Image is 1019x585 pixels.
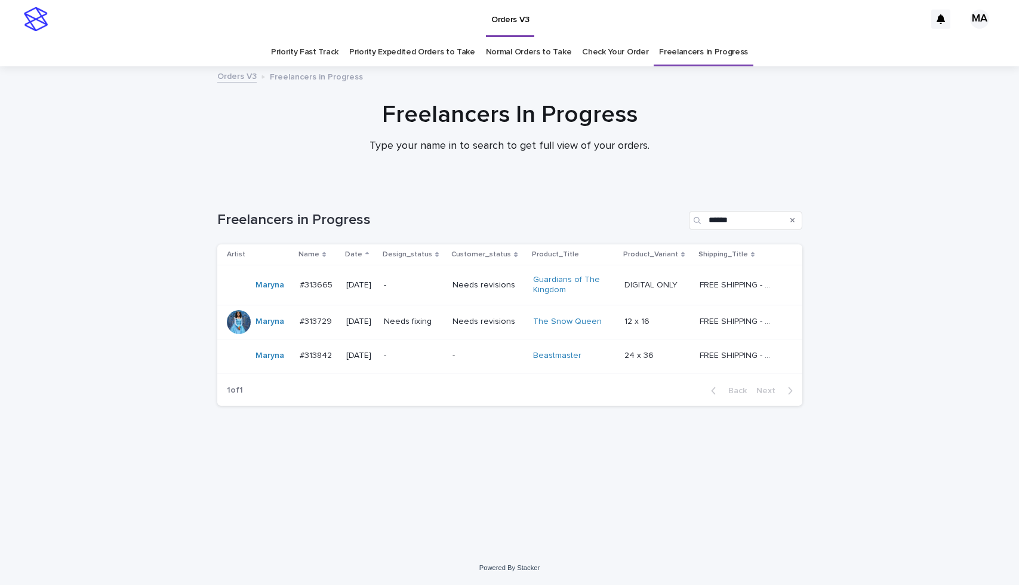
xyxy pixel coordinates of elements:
[227,248,245,261] p: Artist
[217,305,802,339] tr: Maryna #313729#313729 [DATE]Needs fixingNeeds revisionsThe Snow Queen 12 x 1612 x 16 FREE SHIPPIN...
[582,38,648,66] a: Check Your Order
[270,69,363,82] p: Freelancers in Progress
[346,280,374,290] p: [DATE]
[271,38,338,66] a: Priority Fast Track
[721,387,747,395] span: Back
[345,248,362,261] p: Date
[217,265,802,305] tr: Maryna #313665#313665 [DATE]-Needs revisionsGuardians of The Kingdom DIGITAL ONLYDIGITAL ONLY FRE...
[486,38,572,66] a: Normal Orders to Take
[533,351,581,361] a: Beastmaster
[255,317,284,327] a: Maryna
[701,385,752,396] button: Back
[346,351,374,361] p: [DATE]
[698,248,748,261] p: Shipping_Title
[533,275,608,295] a: Guardians of The Kingdom
[452,351,523,361] p: -
[255,280,284,290] a: Maryna
[623,248,678,261] p: Product_Variant
[300,348,334,361] p: #313842
[624,314,652,327] p: 12 x 16
[700,348,777,361] p: FREE SHIPPING - preview in 1-2 business days, after your approval delivery will take 5-10 b.d.
[533,317,602,327] a: The Snow Queen
[479,564,540,571] a: Powered By Stacker
[384,317,444,327] p: Needs fixing
[452,280,523,290] p: Needs revisions
[659,38,748,66] a: Freelancers in Progress
[298,248,319,261] p: Name
[700,314,777,327] p: FREE SHIPPING - preview in 1-2 business days, after your approval delivery will take 5-10 b.d.
[451,248,511,261] p: Customer_status
[217,69,257,82] a: Orders V3
[255,351,284,361] a: Maryna
[700,278,777,290] p: FREE SHIPPING - preview in 1-2 business days, after your approval delivery will take 5-10 b.d.
[452,317,523,327] p: Needs revisions
[300,278,335,290] p: #313665
[217,100,802,129] h1: Freelancers In Progress
[689,211,802,230] input: Search
[300,314,334,327] p: #313729
[384,280,444,290] p: -
[624,348,656,361] p: 24 x 36
[217,376,253,405] p: 1 of 1
[532,248,579,261] p: Product_Title
[24,7,48,31] img: stacker-logo-s-only.png
[624,278,680,290] p: DIGITAL ONLY
[384,351,444,361] p: -
[346,317,374,327] p: [DATE]
[349,38,475,66] a: Priority Expedited Orders to Take
[271,140,749,153] p: Type your name in to search to get full view of your orders.
[217,339,802,373] tr: Maryna #313842#313842 [DATE]--Beastmaster 24 x 3624 x 36 FREE SHIPPING - preview in 1-2 business ...
[383,248,432,261] p: Design_status
[217,212,684,229] h1: Freelancers in Progress
[752,385,802,396] button: Next
[970,10,989,29] div: MA
[756,387,783,395] span: Next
